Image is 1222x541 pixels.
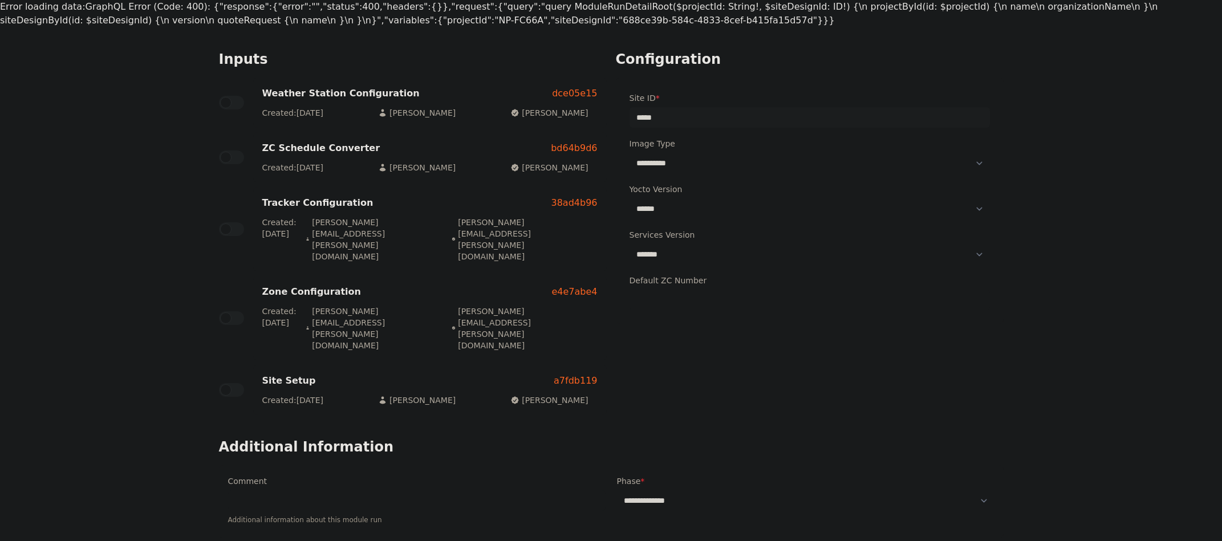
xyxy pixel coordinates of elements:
[630,137,990,150] label: Image Type
[617,474,994,488] label: Phase
[262,217,297,262] p: Created: [DATE]
[306,217,442,262] p: [PERSON_NAME][EMAIL_ADDRESS][PERSON_NAME][DOMAIN_NAME]
[378,107,456,119] p: [PERSON_NAME]
[262,107,323,119] p: Created: [DATE]
[630,182,990,196] label: Yocto Version
[452,306,588,351] p: [PERSON_NAME][EMAIL_ADDRESS][PERSON_NAME][DOMAIN_NAME]
[630,274,990,290] label: Default ZC Number
[630,91,990,107] label: Site ID
[510,394,588,406] p: [PERSON_NAME]
[510,107,588,119] p: [PERSON_NAME]
[510,162,588,173] p: [PERSON_NAME]
[219,50,607,68] h2: Inputs
[228,474,606,490] label: Comment
[262,196,373,210] h3: Tracker Configuration
[262,162,323,173] p: Created: [DATE]
[262,87,420,100] h3: Weather Station Configuration
[551,141,597,155] a: bd64b9d6
[552,87,597,100] a: dce05e15
[262,374,316,388] h3: Site Setup
[262,394,323,406] p: Created: [DATE]
[306,306,442,351] p: [PERSON_NAME][EMAIL_ADDRESS][PERSON_NAME][DOMAIN_NAME]
[378,162,456,173] p: [PERSON_NAME]
[262,306,297,351] p: Created: [DATE]
[630,228,990,242] label: Services Version
[452,217,588,262] p: [PERSON_NAME][EMAIL_ADDRESS][PERSON_NAME][DOMAIN_NAME]
[378,394,456,406] p: [PERSON_NAME]
[262,141,380,155] h3: ZC Schedule Converter
[219,438,1004,456] h2: Additional Information
[551,285,597,299] a: e4e7abe4
[551,196,597,210] a: 38ad4b96
[228,511,606,529] p: Additional information about this module run
[616,50,1004,68] h2: Configuration
[262,285,361,299] h3: Zone Configuration
[554,374,597,388] a: a7fdb119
